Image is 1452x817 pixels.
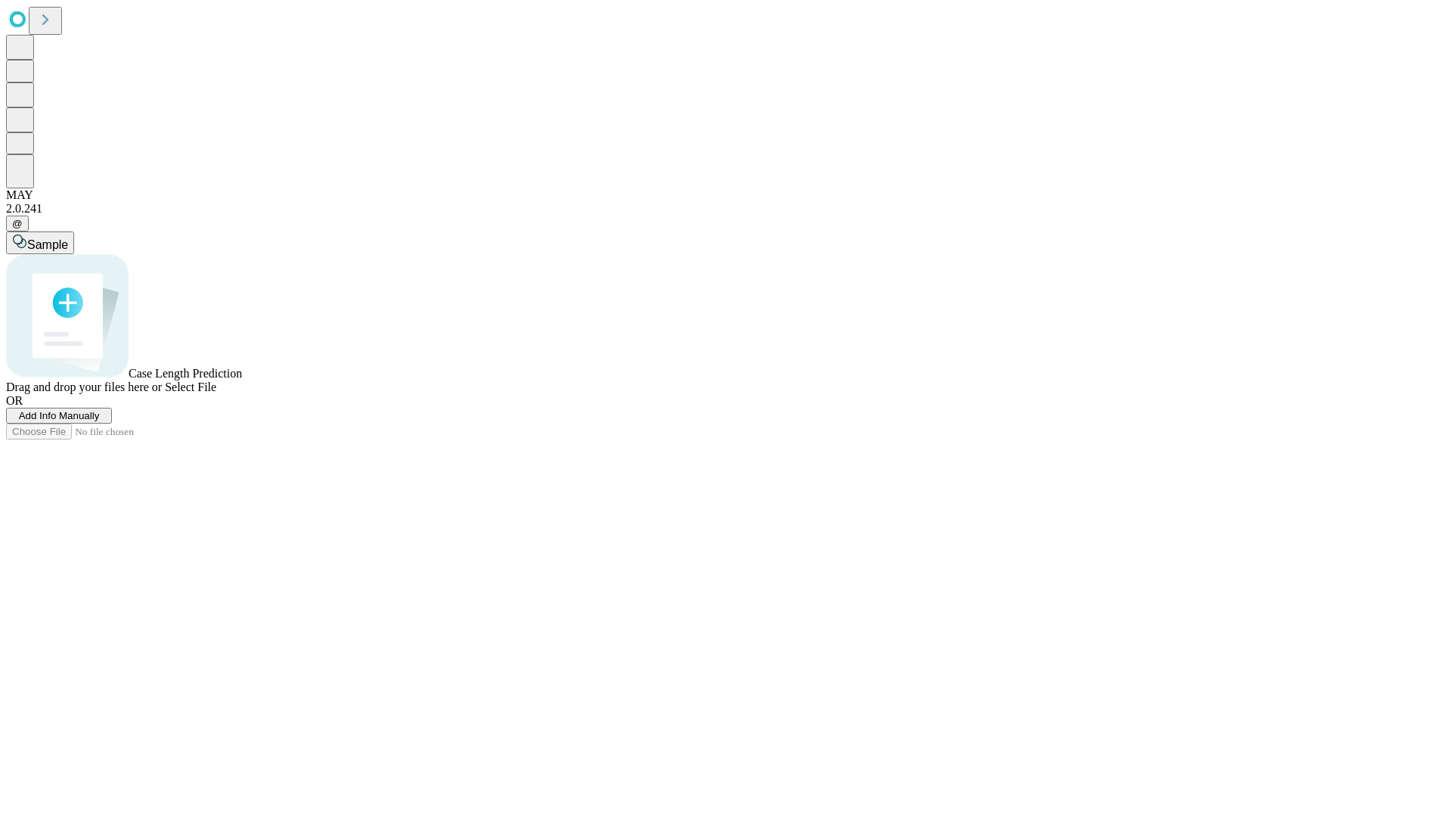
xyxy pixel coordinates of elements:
span: @ [12,218,23,229]
span: Case Length Prediction [129,367,242,380]
span: OR [6,394,23,407]
span: Drag and drop your files here or [6,381,162,393]
span: Sample [27,238,68,251]
span: Select File [165,381,216,393]
span: Add Info Manually [19,410,100,421]
button: Sample [6,231,74,254]
div: MAY [6,188,1446,202]
div: 2.0.241 [6,202,1446,216]
button: Add Info Manually [6,408,112,424]
button: @ [6,216,29,231]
